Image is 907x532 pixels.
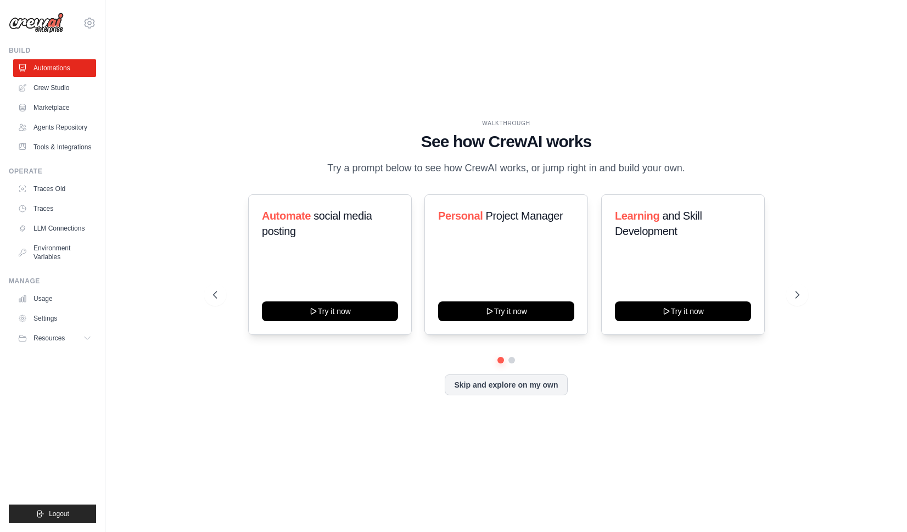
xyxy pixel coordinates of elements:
a: Marketplace [13,99,96,116]
div: Operate [9,167,96,176]
div: Manage [9,277,96,285]
a: Environment Variables [13,239,96,266]
img: Logo [9,13,64,33]
span: Logout [49,509,69,518]
button: Try it now [262,301,398,321]
span: Resources [33,334,65,343]
span: Learning [615,210,659,222]
button: Skip and explore on my own [445,374,567,395]
span: Automate [262,210,311,222]
span: social media posting [262,210,372,237]
a: Agents Repository [13,119,96,136]
button: Try it now [438,301,574,321]
a: Crew Studio [13,79,96,97]
a: Traces Old [13,180,96,198]
button: Resources [13,329,96,347]
p: Try a prompt below to see how CrewAI works, or jump right in and build your own. [322,160,691,176]
span: Project Manager [486,210,563,222]
div: WALKTHROUGH [213,119,800,127]
div: Build [9,46,96,55]
span: and Skill Development [615,210,702,237]
a: Traces [13,200,96,217]
a: Usage [13,290,96,307]
a: Automations [13,59,96,77]
a: LLM Connections [13,220,96,237]
span: Personal [438,210,483,222]
a: Tools & Integrations [13,138,96,156]
button: Logout [9,505,96,523]
button: Try it now [615,301,751,321]
a: Settings [13,310,96,327]
h1: See how CrewAI works [213,132,800,152]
